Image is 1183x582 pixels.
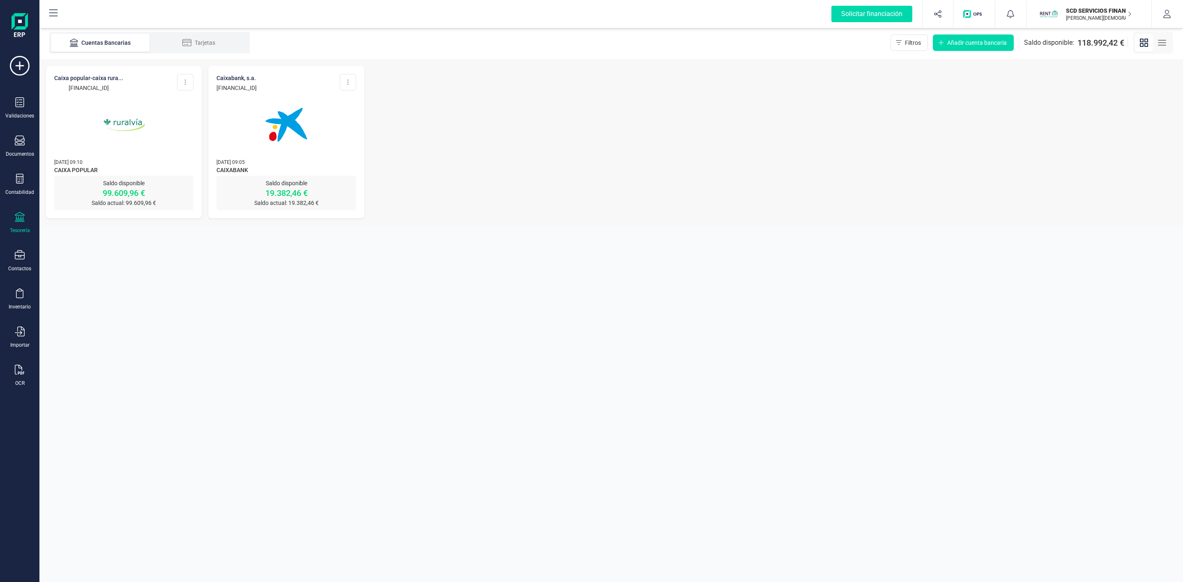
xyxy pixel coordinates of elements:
span: [DATE] 09:10 [54,159,83,165]
img: Logo Finanedi [12,13,28,39]
div: Contabilidad [5,189,34,196]
div: Tarjetas [166,39,232,47]
span: CAIXA POPULAR [54,166,193,176]
p: CAIXABANK, S.A. [216,74,257,82]
p: Saldo disponible [54,179,193,187]
p: Saldo actual: 19.382,46 € [216,199,356,207]
div: Validaciones [5,113,34,119]
span: [DATE] 09:05 [216,159,245,165]
span: 118.992,42 € [1077,37,1124,48]
div: OCR [15,380,25,386]
button: Añadir cuenta bancaria [933,35,1014,51]
p: 19.382,46 € [216,187,356,199]
img: Logo de OPS [963,10,985,18]
div: Importar [10,342,30,348]
p: Saldo disponible [216,179,356,187]
p: Saldo actual: 99.609,96 € [54,199,193,207]
img: SC [1040,5,1058,23]
button: Solicitar financiación [822,1,922,27]
p: SCD SERVICIOS FINANCIEROS SL [1066,7,1132,15]
div: Cuentas Bancarias [67,39,133,47]
div: Documentos [6,151,34,157]
div: Solicitar financiación [831,6,912,22]
p: CAIXA POPULAR-CAIXA RURA... [54,74,123,82]
span: CAIXABANK [216,166,356,176]
button: Logo de OPS [958,1,990,27]
button: Filtros [891,35,928,51]
span: Filtros [905,39,921,47]
div: Inventario [9,304,31,310]
button: SCSCD SERVICIOS FINANCIEROS SL[PERSON_NAME][DEMOGRAPHIC_DATA][DEMOGRAPHIC_DATA] [1036,1,1142,27]
span: Añadir cuenta bancaria [947,39,1007,47]
span: Saldo disponible: [1024,38,1074,48]
p: 99.609,96 € [54,187,193,199]
p: [FINANCIAL_ID] [54,84,123,92]
div: Tesorería [10,227,30,234]
p: [FINANCIAL_ID] [216,84,257,92]
div: Contactos [8,265,31,272]
p: [PERSON_NAME][DEMOGRAPHIC_DATA][DEMOGRAPHIC_DATA] [1066,15,1132,21]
